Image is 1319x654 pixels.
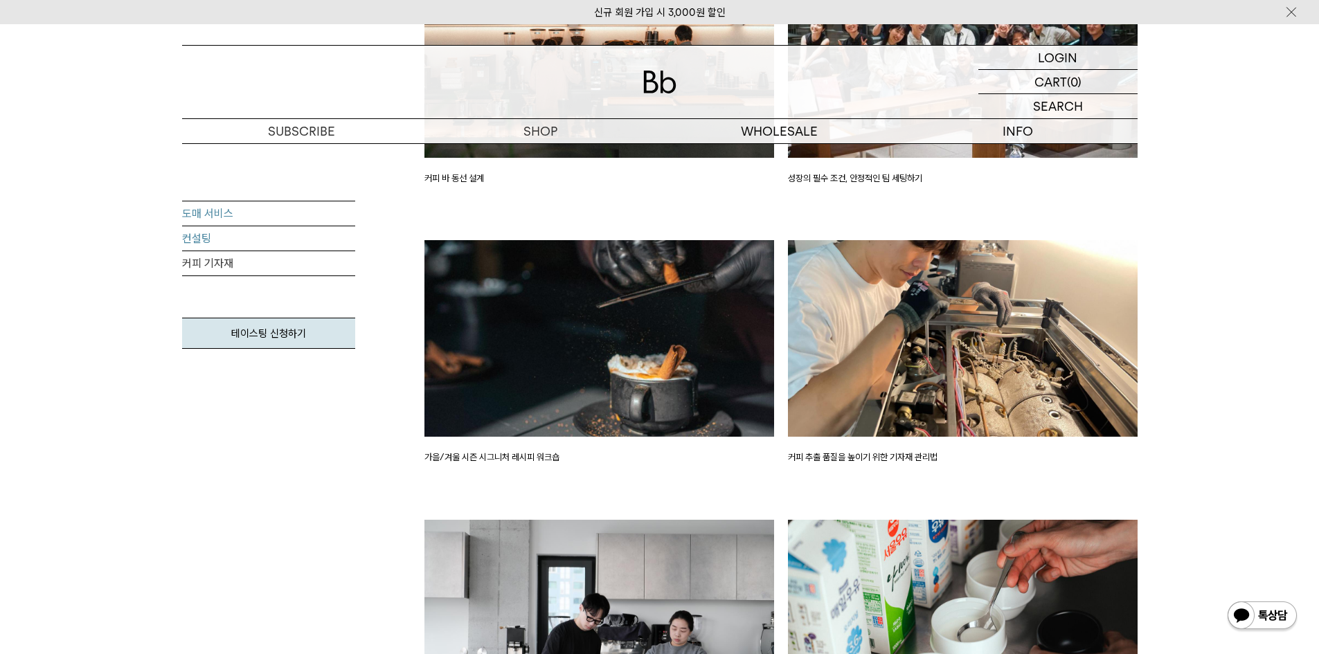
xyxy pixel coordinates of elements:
[1033,94,1083,118] p: SEARCH
[1226,600,1298,633] img: 카카오톡 채널 1:1 채팅 버튼
[182,226,355,251] a: 컨설팅
[643,71,676,93] img: 로고
[1034,70,1067,93] p: CART
[978,70,1138,94] a: CART (0)
[788,240,1138,437] img: 커피 추출 품질을 높이기 위한 기자재 관리법 이미지
[182,119,421,143] a: SUBSCRIBE
[660,119,899,143] p: WHOLESALE
[1067,70,1082,93] p: (0)
[788,451,1138,464] p: 커피 추출 품질을 높이기 위한 기자재 관리법
[1038,46,1077,69] p: LOGIN
[424,172,774,185] p: 커피 바 동선 설계
[424,240,774,437] img: 가을/겨울 시즌 시그니처 레시피 워크숍 이미지
[788,172,1138,185] p: 성장의 필수 조건, 안정적인 팀 세팅하기
[421,119,660,143] a: SHOP
[978,46,1138,70] a: LOGIN
[424,451,774,464] p: 가을/겨울 시즌 시그니처 레시피 워크숍
[594,6,726,19] a: 신규 회원 가입 시 3,000원 할인
[182,318,355,349] a: 테이스팅 신청하기
[182,251,355,276] a: 커피 기자재
[899,119,1138,143] p: INFO
[182,201,355,226] a: 도매 서비스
